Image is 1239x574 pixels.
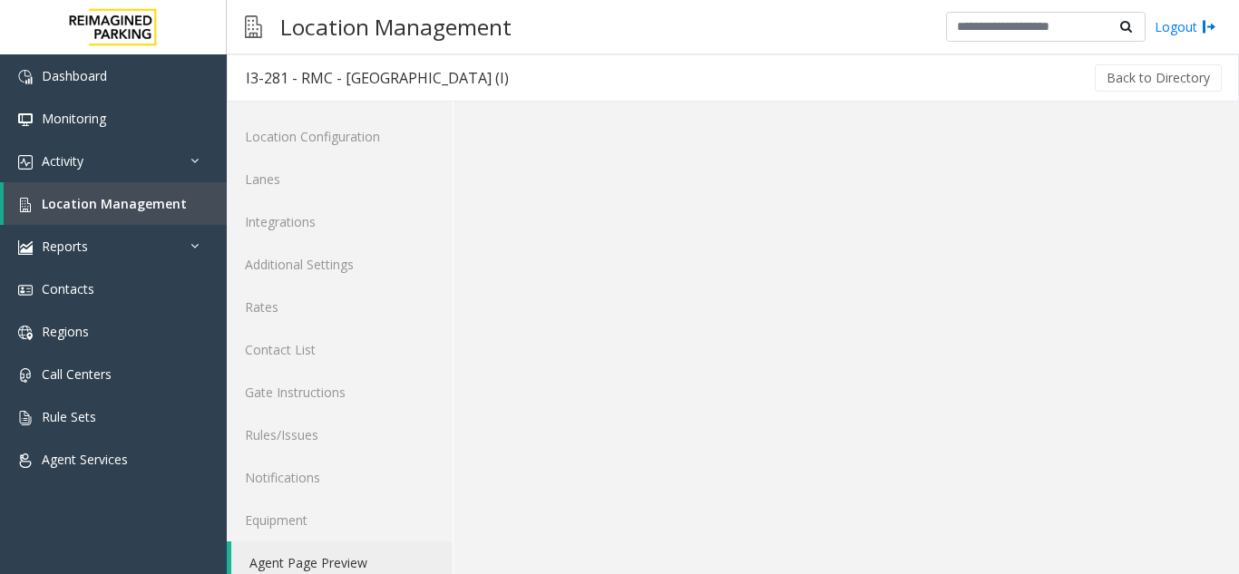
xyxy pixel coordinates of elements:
[18,240,33,255] img: 'icon'
[18,411,33,425] img: 'icon'
[227,115,453,158] a: Location Configuration
[227,328,453,371] a: Contact List
[42,451,128,468] span: Agent Services
[18,155,33,170] img: 'icon'
[18,453,33,468] img: 'icon'
[18,283,33,297] img: 'icon'
[42,365,112,383] span: Call Centers
[42,67,107,84] span: Dashboard
[18,198,33,212] img: 'icon'
[18,326,33,340] img: 'icon'
[1202,17,1216,36] img: logout
[4,182,227,225] a: Location Management
[1095,64,1222,92] button: Back to Directory
[271,5,521,49] h3: Location Management
[18,112,33,127] img: 'icon'
[245,5,262,49] img: pageIcon
[227,413,453,456] a: Rules/Issues
[42,280,94,297] span: Contacts
[227,158,453,200] a: Lanes
[42,110,106,127] span: Monitoring
[227,200,453,243] a: Integrations
[227,499,453,541] a: Equipment
[18,70,33,84] img: 'icon'
[1155,17,1216,36] a: Logout
[227,286,453,328] a: Rates
[18,368,33,383] img: 'icon'
[227,243,453,286] a: Additional Settings
[42,238,88,255] span: Reports
[42,195,187,212] span: Location Management
[42,152,83,170] span: Activity
[42,323,89,340] span: Regions
[227,371,453,413] a: Gate Instructions
[246,66,509,90] div: I3-281 - RMC - [GEOGRAPHIC_DATA] (I)
[42,408,96,425] span: Rule Sets
[227,456,453,499] a: Notifications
